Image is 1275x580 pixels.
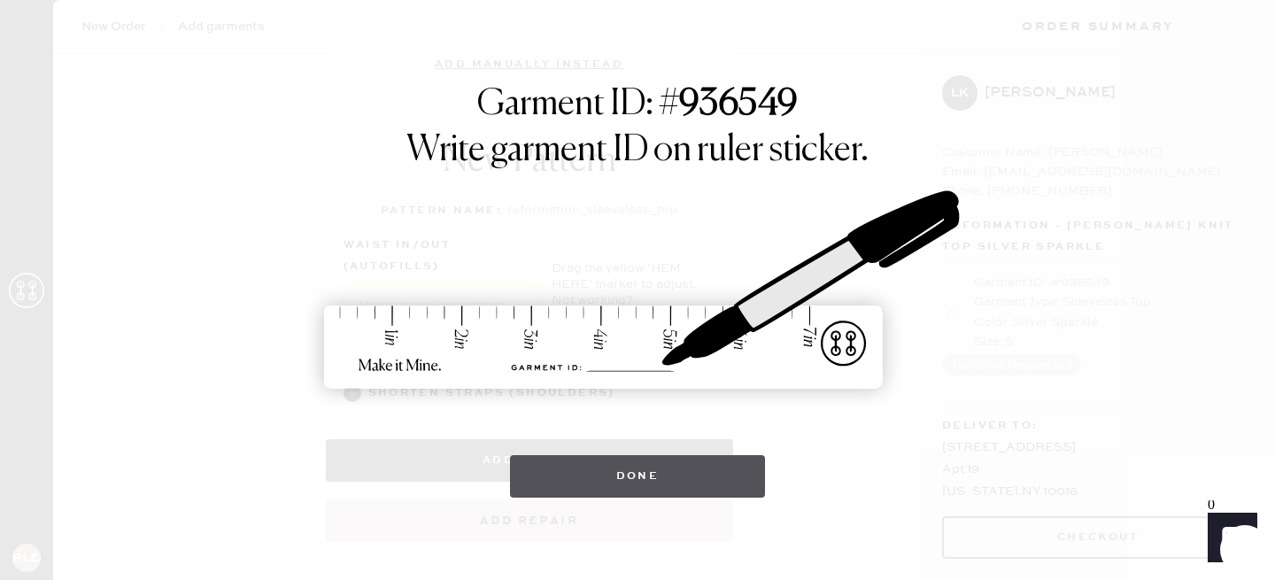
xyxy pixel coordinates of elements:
button: Done [510,455,766,498]
h1: Garment ID: # [477,83,798,129]
iframe: Front Chat [1191,500,1267,576]
img: ruler-sticker-sharpie.svg [305,145,970,437]
strong: 936549 [679,87,798,122]
h1: Write garment ID on ruler sticker. [406,129,869,172]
